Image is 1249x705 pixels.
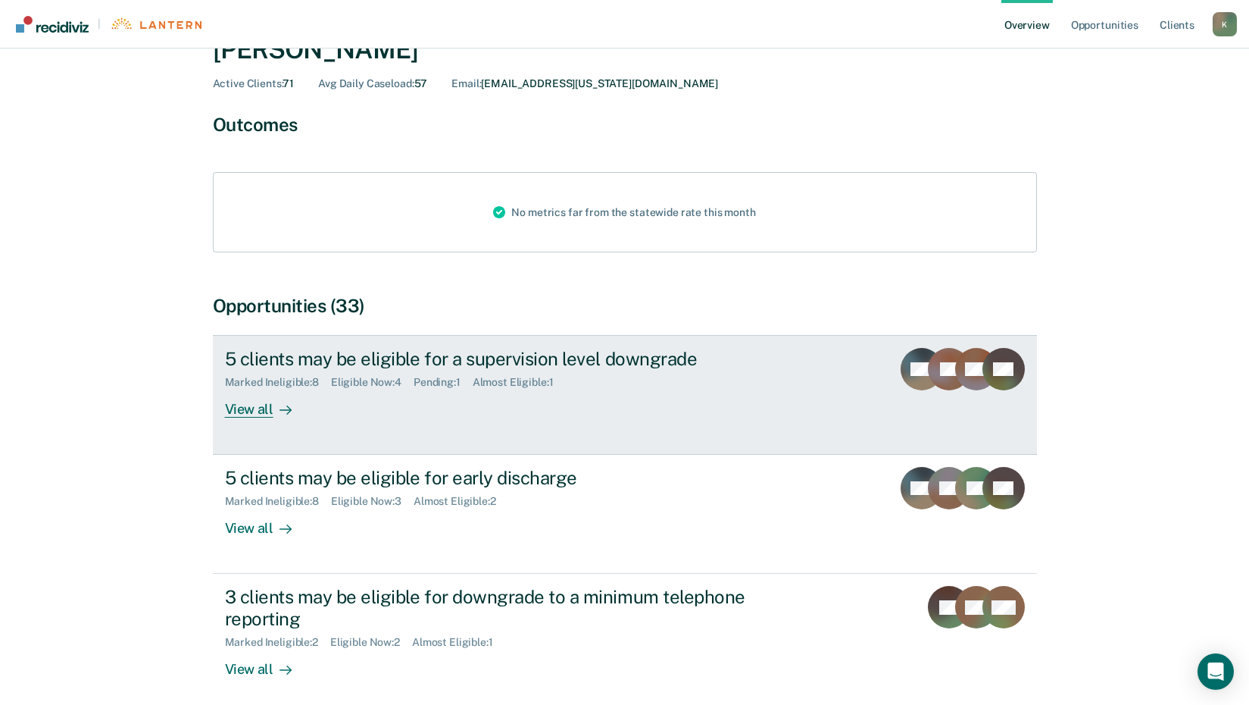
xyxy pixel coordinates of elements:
[473,376,566,389] div: Almost Eligible : 1
[412,636,505,649] div: Almost Eligible : 1
[318,77,427,90] div: 57
[225,649,310,678] div: View all
[1197,653,1234,690] div: Open Intercom Messenger
[225,586,757,630] div: 3 clients may be eligible for downgrade to a minimum telephone reporting
[225,508,310,537] div: View all
[414,495,508,508] div: Almost Eligible : 2
[213,455,1037,574] a: 5 clients may be eligible for early dischargeMarked Ineligible:8Eligible Now:3Almost Eligible:2Vi...
[451,77,481,89] span: Email :
[110,18,201,30] img: Lantern
[451,77,718,90] div: [EMAIL_ADDRESS][US_STATE][DOMAIN_NAME]
[89,17,110,30] span: |
[331,376,414,389] div: Eligible Now : 4
[1213,12,1237,36] button: Profile dropdown button
[213,114,1037,136] div: Outcomes
[225,467,757,489] div: 5 clients may be eligible for early discharge
[225,348,757,370] div: 5 clients may be eligible for a supervision level downgrade
[213,335,1037,455] a: 5 clients may be eligible for a supervision level downgradeMarked Ineligible:8Eligible Now:4Pendi...
[331,495,414,508] div: Eligible Now : 3
[213,295,1037,317] div: Opportunities (33)
[213,77,295,90] div: 71
[225,389,310,418] div: View all
[225,495,331,508] div: Marked Ineligible : 8
[330,636,412,649] div: Eligible Now : 2
[225,376,331,389] div: Marked Ineligible : 8
[318,77,414,89] span: Avg Daily Caseload :
[16,16,89,33] img: Recidiviz
[481,173,767,252] div: No metrics far from the statewide rate this month
[225,636,330,649] div: Marked Ineligible : 2
[414,376,473,389] div: Pending : 1
[213,34,1037,65] div: [PERSON_NAME]
[213,77,283,89] span: Active Clients :
[1213,12,1237,36] div: K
